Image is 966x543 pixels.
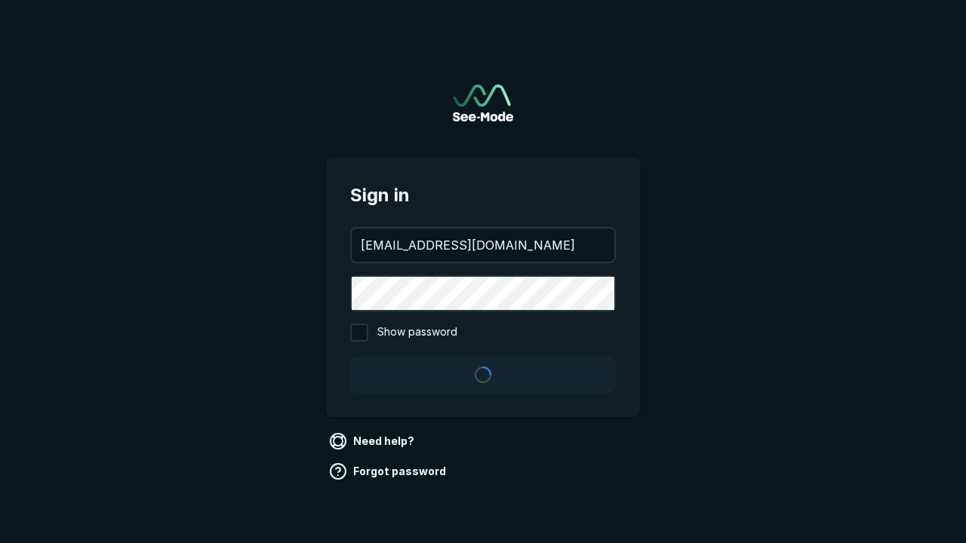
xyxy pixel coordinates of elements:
span: Show password [377,324,457,342]
input: your@email.com [352,229,614,262]
span: Sign in [350,182,616,209]
a: Forgot password [326,459,452,483]
img: See-Mode Logo [453,84,513,121]
a: Need help? [326,429,420,453]
a: Go to sign in [453,84,513,121]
